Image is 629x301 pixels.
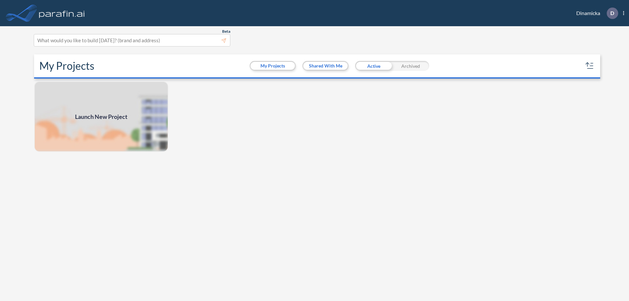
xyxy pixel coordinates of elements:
[566,8,624,19] div: Dinamicka
[610,10,614,16] p: D
[251,62,295,70] button: My Projects
[222,29,230,34] span: Beta
[584,61,595,71] button: sort
[39,60,94,72] h2: My Projects
[303,62,348,70] button: Shared With Me
[392,61,429,71] div: Archived
[34,81,168,152] img: add
[34,81,168,152] a: Launch New Project
[75,112,127,121] span: Launch New Project
[355,61,392,71] div: Active
[38,7,86,20] img: logo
